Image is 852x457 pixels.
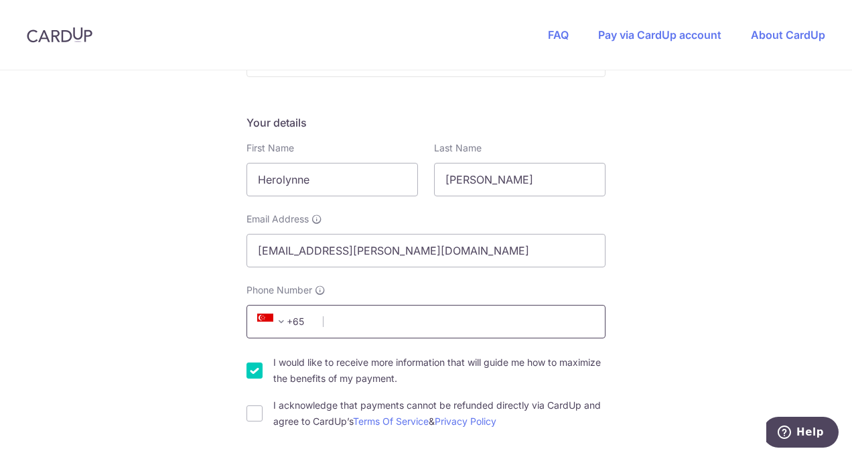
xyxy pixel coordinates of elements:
[548,28,569,42] a: FAQ
[434,141,482,155] label: Last Name
[253,314,313,330] span: +65
[27,27,92,43] img: CardUp
[246,163,418,196] input: First name
[273,354,606,387] label: I would like to receive more information that will guide me how to maximize the benefits of my pa...
[766,417,839,450] iframe: Opens a widget where you can find more information
[257,314,289,330] span: +65
[246,234,606,267] input: Email address
[273,397,606,430] label: I acknowledge that payments cannot be refunded directly via CardUp and agree to CardUp’s &
[353,415,429,427] a: Terms Of Service
[246,115,606,131] h5: Your details
[435,415,496,427] a: Privacy Policy
[246,212,309,226] span: Email Address
[246,283,312,297] span: Phone Number
[246,141,294,155] label: First Name
[751,28,825,42] a: About CardUp
[598,28,721,42] a: Pay via CardUp account
[434,163,606,196] input: Last name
